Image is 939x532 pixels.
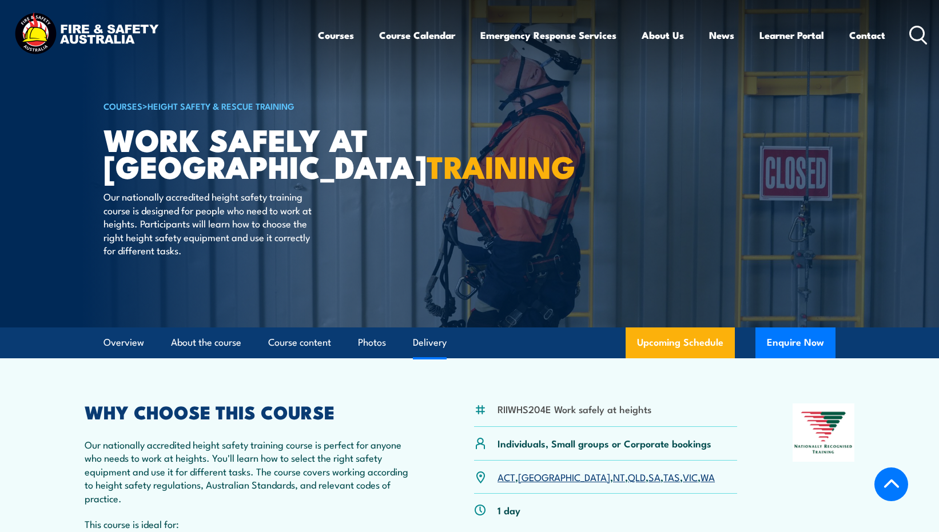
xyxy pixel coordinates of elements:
a: Course content [268,327,331,358]
a: Courses [318,20,354,50]
strong: TRAINING [427,142,575,189]
a: NT [613,470,625,483]
a: WA [701,470,715,483]
p: , , , , , , , [498,470,715,483]
a: Course Calendar [379,20,455,50]
img: Nationally Recognised Training logo. [793,403,854,462]
a: Learner Portal [759,20,824,50]
a: Overview [104,327,144,358]
li: RIIWHS204E Work safely at heights [498,402,651,415]
a: ACT [498,470,515,483]
p: 1 day [498,503,520,517]
p: Our nationally accredited height safety training course is perfect for anyone who needs to work a... [85,438,419,505]
a: Height Safety & Rescue Training [148,99,295,112]
p: This course is ideal for: [85,517,419,530]
a: Emergency Response Services [480,20,616,50]
a: VIC [683,470,698,483]
p: Individuals, Small groups or Corporate bookings [498,437,711,450]
a: Contact [849,20,885,50]
a: About Us [642,20,684,50]
a: About the course [171,327,241,358]
a: Upcoming Schedule [626,327,735,358]
h1: Work Safely at [GEOGRAPHIC_DATA] [104,126,386,179]
a: [GEOGRAPHIC_DATA] [518,470,610,483]
a: Delivery [413,327,447,358]
a: COURSES [104,99,142,112]
a: Photos [358,327,386,358]
a: TAS [663,470,680,483]
a: SA [648,470,661,483]
a: QLD [628,470,646,483]
a: News [709,20,734,50]
button: Enquire Now [755,327,835,358]
h6: > [104,99,386,113]
p: Our nationally accredited height safety training course is designed for people who need to work a... [104,190,312,257]
h2: WHY CHOOSE THIS COURSE [85,403,419,419]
